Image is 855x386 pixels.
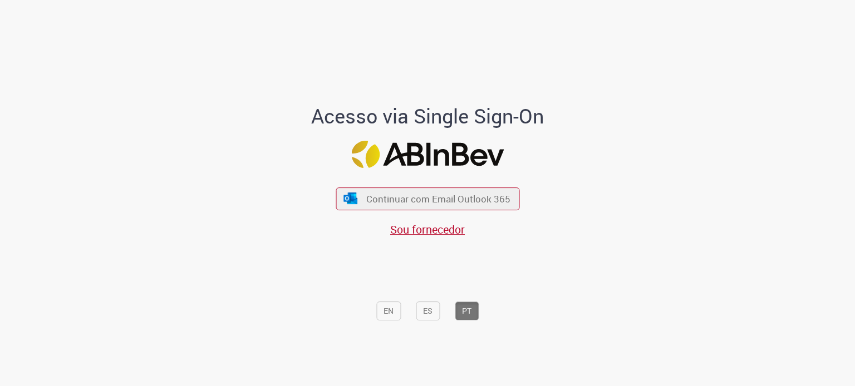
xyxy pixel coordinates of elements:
button: ES [416,301,440,320]
a: Sou fornecedor [390,222,465,237]
span: Continuar com Email Outlook 365 [366,192,510,205]
h1: Acesso via Single Sign-On [273,105,582,127]
button: EN [376,301,401,320]
img: ícone Azure/Microsoft 360 [343,192,358,204]
img: Logo ABInBev [351,141,504,168]
button: ícone Azure/Microsoft 360 Continuar com Email Outlook 365 [336,187,519,210]
button: PT [455,301,479,320]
